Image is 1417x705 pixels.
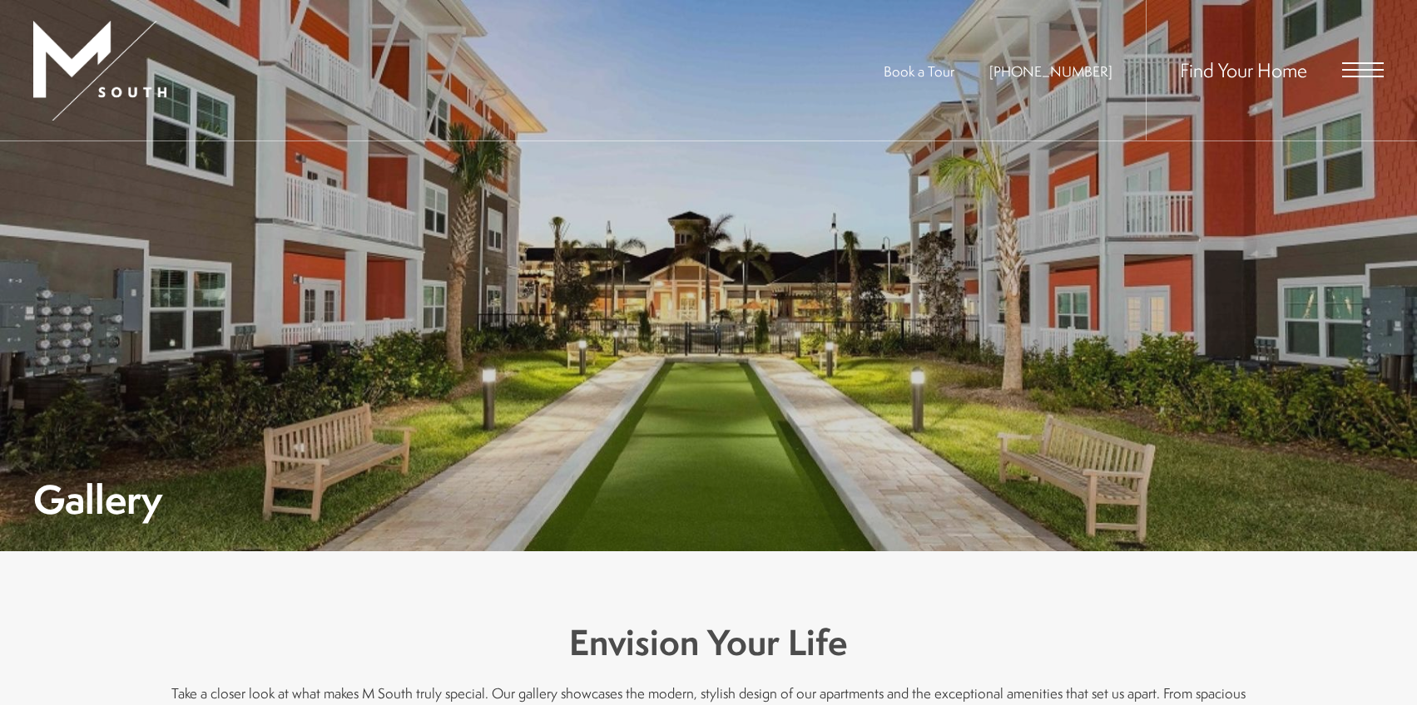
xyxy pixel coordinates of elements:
h1: Gallery [33,481,162,518]
a: Find Your Home [1180,57,1307,83]
h3: Envision Your Life [168,618,1250,668]
span: [PHONE_NUMBER] [989,62,1112,81]
a: Call Us at 813-570-8014 [989,62,1112,81]
img: MSouth [33,21,166,121]
button: Open Menu [1342,62,1384,77]
a: Book a Tour [884,62,954,81]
